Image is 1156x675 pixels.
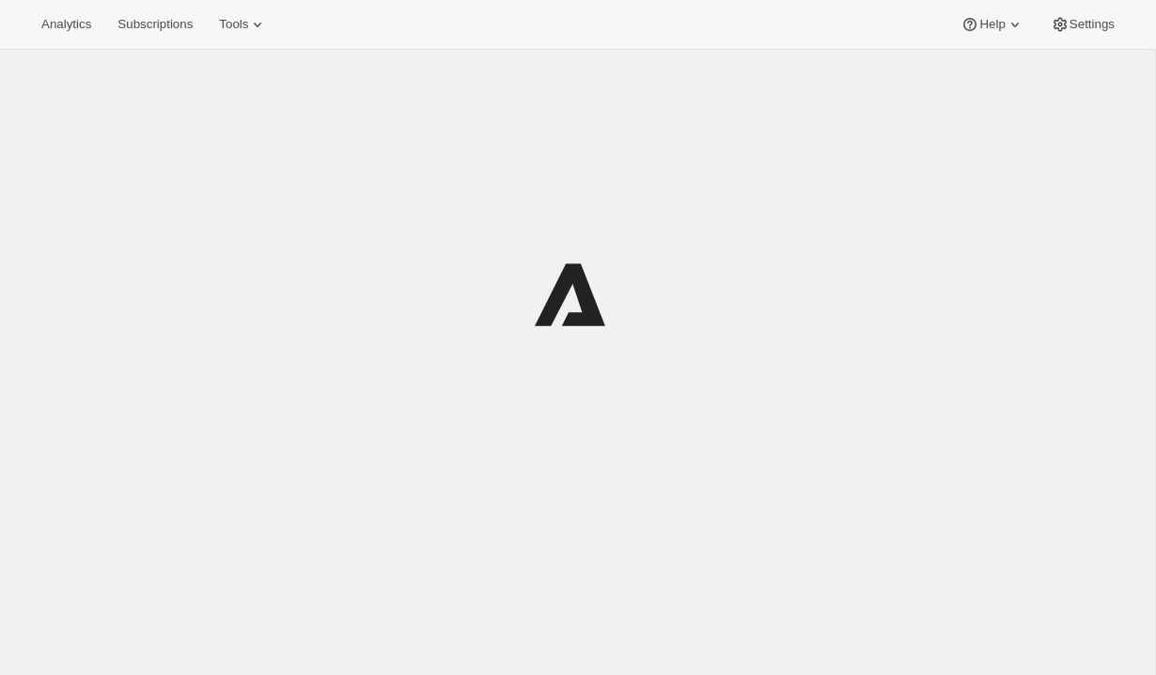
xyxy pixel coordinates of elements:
span: Tools [219,17,248,32]
span: Subscriptions [117,17,193,32]
button: Settings [1039,11,1126,38]
span: Help [979,17,1005,32]
button: Subscriptions [106,11,204,38]
button: Help [949,11,1035,38]
span: Settings [1070,17,1115,32]
span: Analytics [41,17,91,32]
button: Analytics [30,11,102,38]
button: Tools [208,11,278,38]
